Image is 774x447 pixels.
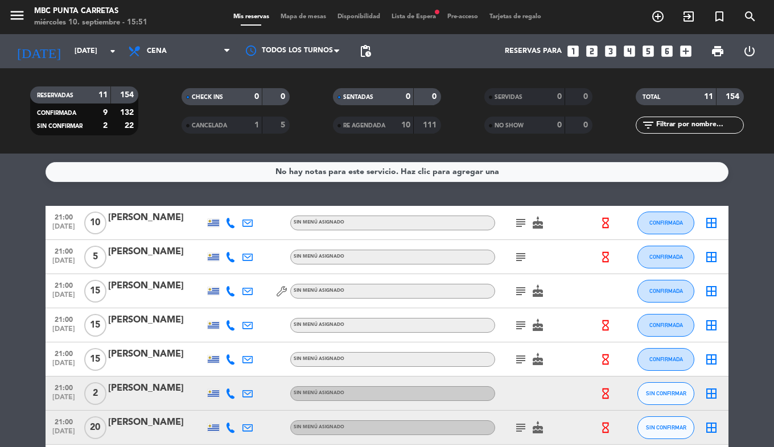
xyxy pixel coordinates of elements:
[50,415,78,428] span: 21:00
[514,284,528,298] i: subject
[557,93,562,101] strong: 0
[50,312,78,325] span: 21:00
[495,123,524,129] span: NO SHOW
[655,119,743,131] input: Filtrar por nombre...
[50,380,78,394] span: 21:00
[646,390,686,396] span: SIN CONFIRMAR
[531,284,545,298] i: cake
[9,39,69,64] i: [DATE]
[743,44,756,58] i: power_settings_new
[637,280,694,303] button: CONFIRMADA
[660,44,674,59] i: looks_6
[514,421,528,434] i: subject
[50,359,78,372] span: [DATE]
[281,93,287,101] strong: 0
[531,318,545,332] i: cake
[50,210,78,223] span: 21:00
[442,14,484,20] span: Pre-acceso
[514,318,528,332] i: subject
[294,288,344,293] span: Sin menú asignado
[678,44,693,59] i: add_box
[711,44,724,58] span: print
[108,381,205,396] div: [PERSON_NAME]
[125,122,136,130] strong: 22
[705,387,718,400] i: border_all
[649,356,683,362] span: CONFIRMADA
[514,216,528,230] i: subject
[9,7,26,28] button: menu
[641,44,656,59] i: looks_5
[599,319,612,332] i: hourglass_empty
[599,421,612,434] i: hourglass_empty
[120,91,136,99] strong: 154
[37,110,76,116] span: CONFIRMADA
[37,93,73,98] span: RESERVADAS
[637,314,694,337] button: CONFIRMADA
[50,278,78,291] span: 21:00
[275,14,332,20] span: Mapa de mesas
[599,217,612,229] i: hourglass_empty
[84,314,106,337] span: 15
[622,44,637,59] i: looks_4
[713,10,726,23] i: turned_in_not
[294,357,344,361] span: Sin menú asignado
[332,14,386,20] span: Disponibilidad
[651,10,665,23] i: add_circle_outline
[637,416,694,439] button: SIN CONFIRMAR
[108,415,205,430] div: [PERSON_NAME]
[649,220,683,226] span: CONFIRMADA
[584,44,599,59] i: looks_two
[434,9,440,15] span: fiber_manual_record
[275,165,499,179] div: No hay notas para este servicio. Haz clic para agregar una
[484,14,547,20] span: Tarjetas de regalo
[50,257,78,270] span: [DATE]
[423,121,439,129] strong: 111
[566,44,580,59] i: looks_one
[743,10,757,23] i: search
[84,416,106,439] span: 20
[84,212,106,234] span: 10
[294,391,344,395] span: Sin menú asignado
[406,93,410,101] strong: 0
[599,251,612,263] i: hourglass_empty
[432,93,439,101] strong: 0
[637,348,694,371] button: CONFIRMADA
[734,34,765,68] div: LOG OUT
[401,121,410,129] strong: 10
[84,246,106,268] span: 5
[84,348,106,371] span: 15
[84,280,106,303] span: 15
[505,47,562,55] span: Reservas para
[599,353,612,366] i: hourglass_empty
[531,353,545,366] i: cake
[583,93,590,101] strong: 0
[120,109,136,117] strong: 132
[254,93,259,101] strong: 0
[682,10,695,23] i: exit_to_app
[228,14,275,20] span: Mis reservas
[106,44,120,58] i: arrow_drop_down
[108,347,205,362] div: [PERSON_NAME]
[649,254,683,260] span: CONFIRMADA
[108,279,205,293] div: [PERSON_NAME]
[343,123,385,129] span: RE AGENDADA
[495,94,522,100] span: SERVIDAS
[50,291,78,304] span: [DATE]
[294,220,344,225] span: Sin menú asignado
[637,212,694,234] button: CONFIRMADA
[34,17,147,28] div: miércoles 10. septiembre - 15:51
[37,123,83,129] span: SIN CONFIRMAR
[531,216,545,230] i: cake
[359,44,372,58] span: pending_actions
[646,424,686,431] span: SIN CONFIRMAR
[50,325,78,338] span: [DATE]
[637,382,694,405] button: SIN CONFIRMAR
[108,245,205,259] div: [PERSON_NAME]
[281,121,287,129] strong: 5
[705,318,718,332] i: border_all
[649,288,683,294] span: CONFIRMADA
[254,121,259,129] strong: 1
[9,7,26,24] i: menu
[147,47,167,55] span: Cena
[50,428,78,441] span: [DATE]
